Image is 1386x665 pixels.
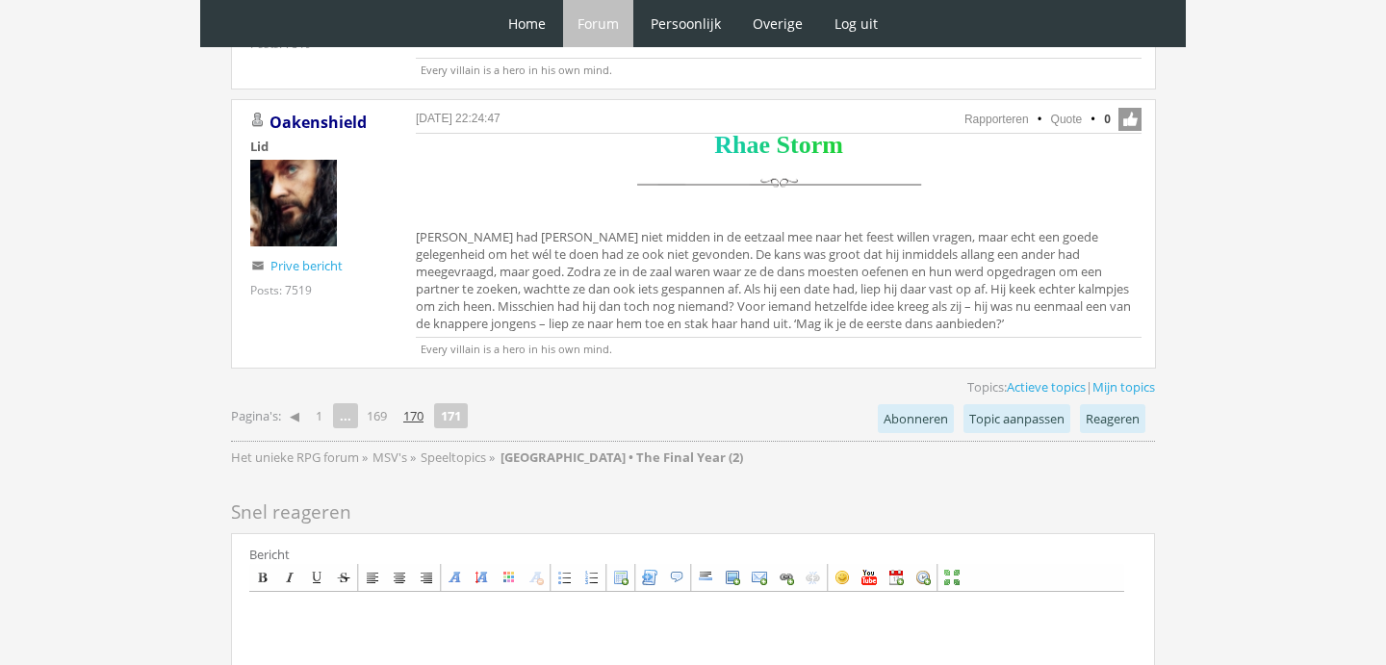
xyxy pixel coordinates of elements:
[861,570,877,585] div: Insert a YouTube video
[249,546,290,563] label: Bericht
[964,113,1029,126] a: Rapporteren
[250,113,266,128] img: Gebruiker is offline
[1051,113,1083,126] a: Quote
[693,565,718,590] a: Insert a horizontal rule
[416,58,1142,77] p: Every villain is a hero in his own mind.
[725,570,740,585] div: Insert an image
[714,131,732,159] span: R
[830,565,855,590] a: Insert an emoticon
[939,565,964,590] a: Maximize (Ctrl+Shift+M)
[584,570,600,585] div: Ordered list
[336,570,351,585] div: Strikethrough
[421,448,486,466] span: Speeltopics
[944,570,960,585] div: Maximize
[372,448,410,466] a: MSV's
[500,448,743,466] strong: [GEOGRAPHIC_DATA] • The Final Year (2)
[720,565,745,590] a: Insert an image
[250,36,312,52] div: Posts: 7519
[489,448,495,466] span: »
[410,448,416,466] span: »
[967,378,1155,396] span: Topics: |
[1104,111,1111,128] span: 0
[269,112,367,133] a: Oakenshield
[557,570,573,585] div: Bullet list
[758,131,770,159] span: e
[501,570,517,585] div: Font Color
[250,160,337,246] img: Oakenshield
[308,402,330,429] a: 1
[637,565,662,590] a: Code
[270,257,343,274] a: Prive bericht
[822,131,843,159] span: m
[392,570,407,585] div: Center
[552,565,577,590] a: Bullet list
[732,131,746,159] span: h
[331,565,356,590] a: Strikethrough
[911,565,936,590] a: Insert current time
[372,448,407,466] span: MSV's
[475,570,490,585] div: Font Size
[888,570,904,585] div: Insert current date
[777,131,790,159] span: S
[333,403,358,428] span: ...
[1080,404,1145,433] a: Reageren
[416,337,1142,356] p: Every villain is a hero in his own mind.
[231,448,359,466] span: Het unieke RPG forum
[528,570,544,585] div: Remove Formatting
[470,565,495,590] a: Font Size
[250,565,275,590] a: Bold (Ctrl+B)
[362,448,368,466] span: »
[231,497,1155,528] h2: Snel reageren
[250,138,385,155] div: Lid
[448,570,463,585] div: Font Name
[282,570,297,585] div: Italic
[878,404,954,433] a: Abonneren
[884,565,909,590] a: Insert current date
[915,570,931,585] div: Insert current time
[421,448,489,466] a: Speeltopics
[664,565,689,590] a: Insert a Quote
[669,570,684,585] div: Insert a Quote
[282,402,307,429] a: ◀
[255,570,270,585] div: Bold
[752,570,767,585] div: Insert an email
[579,565,604,590] a: Ordered list
[806,570,821,585] div: Unlink
[434,403,468,428] strong: 171
[834,570,850,585] div: Insert an emoticon
[497,565,522,590] a: Font Color
[416,137,1142,337] div: [PERSON_NAME] had [PERSON_NAME] niet midden in de eetzaal mee naar het feest willen vragen, maar ...
[779,570,794,585] div: Insert a link
[414,565,439,590] a: Align right
[747,565,772,590] a: Insert an email
[1007,378,1086,396] a: Actieve topics
[419,570,434,585] div: Align right
[396,402,431,429] a: 170
[360,565,385,590] a: Align left
[387,565,412,590] a: Center
[963,404,1070,433] a: Topic aanpassen
[774,565,799,590] a: Insert a link
[277,565,302,590] a: Italic (Ctrl+I)
[443,565,468,590] a: Font Name
[698,570,713,585] div: Insert a horizontal rule
[608,565,633,590] a: Insert a table
[746,131,758,159] span: a
[790,131,799,159] span: t
[799,131,811,159] span: o
[1092,378,1155,396] a: Mijn topics
[857,565,882,590] a: Insert a YouTube video
[642,570,657,585] div: Code
[629,163,928,206] img: scheidingslijn.png
[613,570,629,585] div: Insert a table
[524,565,549,590] a: Remove Formatting
[304,565,329,590] a: Underline (Ctrl+U)
[416,112,500,125] a: [DATE] 22:24:47
[811,131,823,159] span: r
[801,565,826,590] a: Unlink
[359,402,395,429] a: 169
[365,570,380,585] div: Align left
[250,282,312,298] div: Posts: 7519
